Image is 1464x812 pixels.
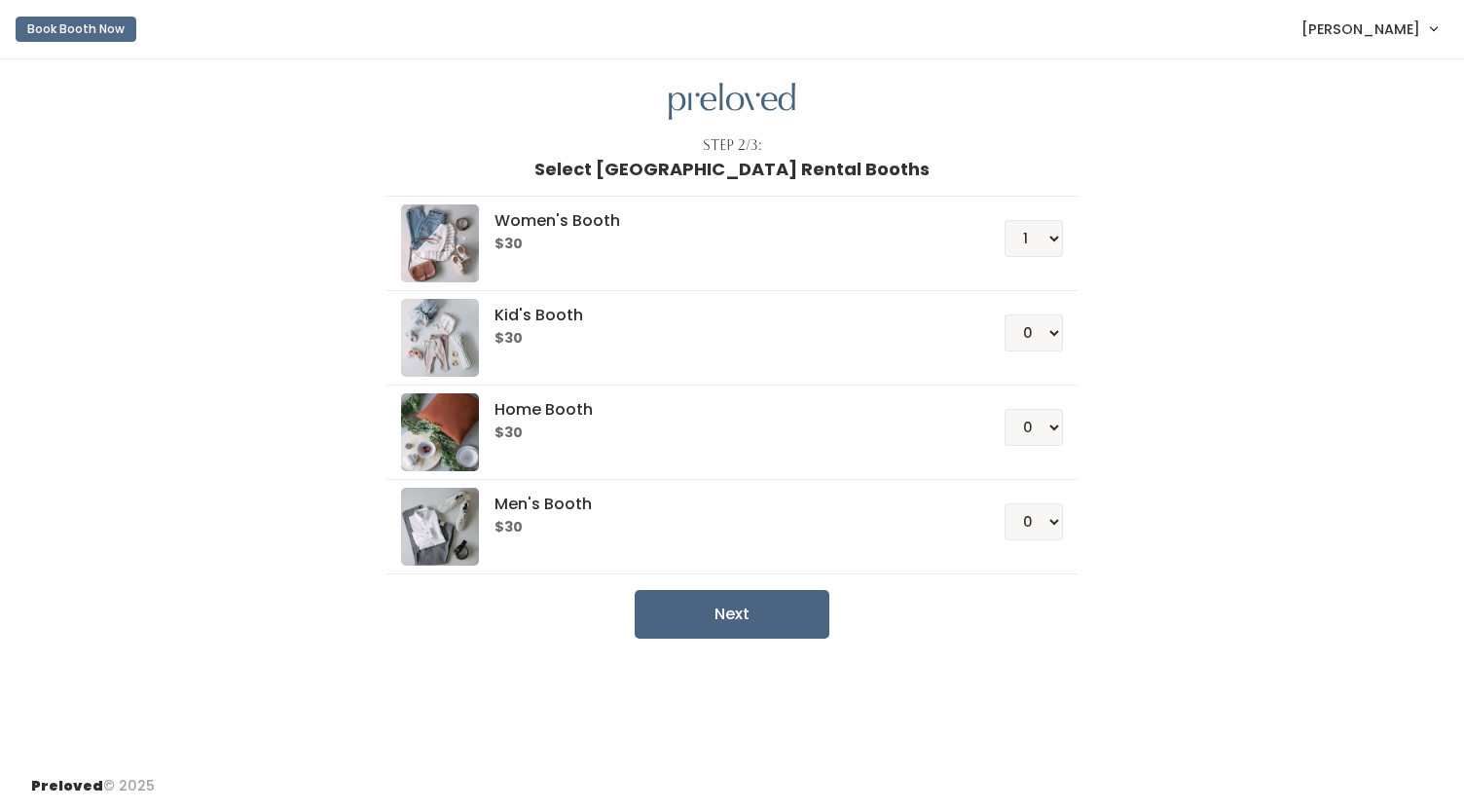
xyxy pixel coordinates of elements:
[494,496,957,513] h5: Men's Booth
[635,590,829,639] button: Next
[703,135,762,156] div: Step 2/3:
[494,401,957,419] h5: Home Booth
[494,307,957,324] h5: Kid's Booth
[401,299,479,377] img: preloved logo
[1282,8,1456,50] a: [PERSON_NAME]
[16,17,136,42] button: Book Booth Now
[401,204,479,282] img: preloved logo
[494,520,957,535] h6: $30
[494,212,957,230] h5: Women's Booth
[401,393,479,471] img: preloved logo
[669,83,795,121] img: preloved logo
[31,760,155,796] div: © 2025
[1301,18,1420,40] span: [PERSON_NAME]
[494,237,957,252] h6: $30
[534,160,930,179] h1: Select [GEOGRAPHIC_DATA] Rental Booths
[31,776,103,795] span: Preloved
[16,8,136,51] a: Book Booth Now
[494,425,957,441] h6: $30
[401,488,479,566] img: preloved logo
[494,331,957,347] h6: $30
